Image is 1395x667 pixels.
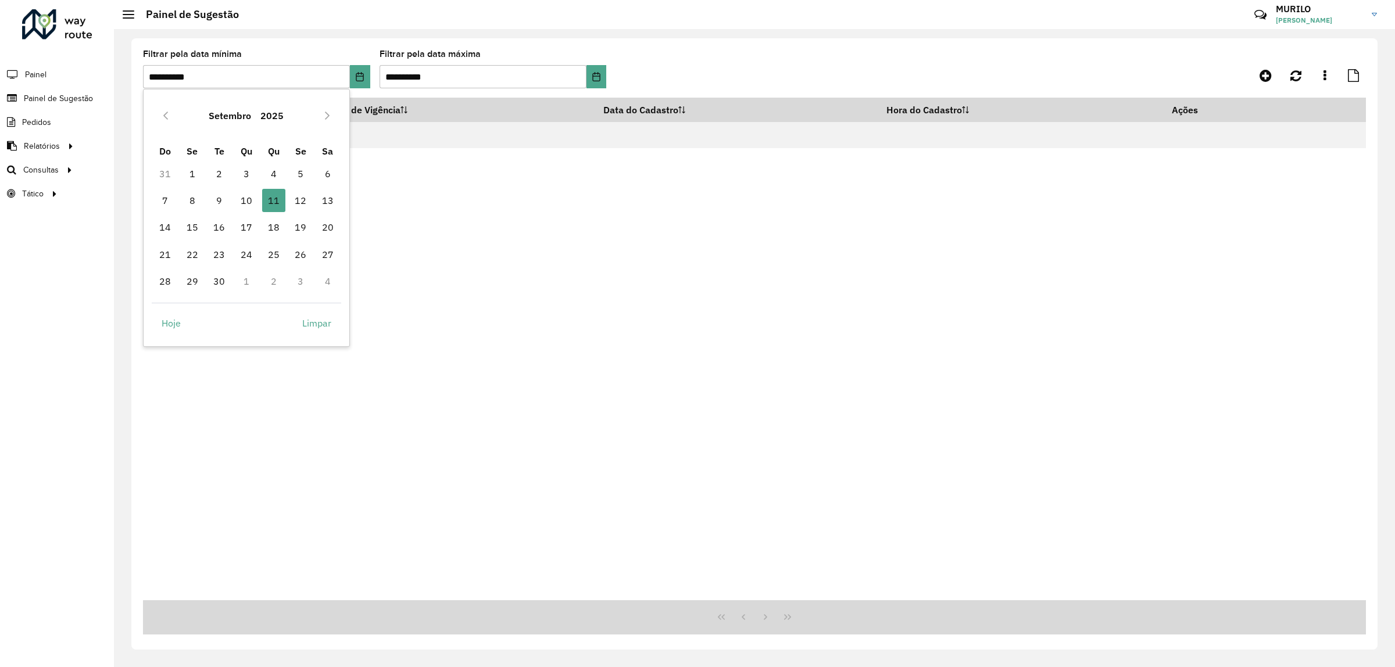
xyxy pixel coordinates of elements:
span: 6 [316,162,339,185]
button: Choose Date [586,65,606,88]
td: 14 [152,214,179,241]
span: 23 [208,243,231,266]
span: 3 [235,162,258,185]
button: Choose Year [256,102,288,130]
td: 29 [178,268,206,295]
td: 26 [287,241,314,268]
button: Limpar [292,311,341,335]
span: Relatórios [24,140,60,152]
span: Do [159,145,171,157]
button: Choose Date [350,65,370,88]
span: Limpar [302,316,331,330]
span: Qu [241,145,252,157]
span: 15 [181,216,204,239]
td: 20 [314,214,342,241]
a: Contato Rápido [1248,2,1273,27]
div: Choose Date [143,89,350,347]
td: 1 [178,160,206,187]
span: 21 [153,243,177,266]
td: 27 [314,241,342,268]
td: 18 [260,214,287,241]
span: 27 [316,243,339,266]
th: Data do Cadastro [595,98,879,122]
span: 12 [289,189,312,212]
td: 7 [152,187,179,214]
button: Hoje [152,311,191,335]
td: 21 [152,241,179,268]
button: Choose Month [204,102,256,130]
span: Consultas [23,164,59,176]
td: 3 [233,160,260,187]
td: 2 [260,268,287,295]
td: 16 [206,214,233,241]
span: 4 [262,162,285,185]
span: 11 [262,189,285,212]
span: Painel de Sugestão [24,92,93,105]
td: 23 [206,241,233,268]
td: 1 [233,268,260,295]
label: Filtrar pela data mínima [143,47,242,61]
h3: MURILO [1276,3,1363,15]
span: 5 [289,162,312,185]
span: 24 [235,243,258,266]
span: Painel [25,69,46,81]
span: Pedidos [22,116,51,128]
td: 15 [178,214,206,241]
td: Nenhum registro encontrado [143,122,1366,148]
th: Data de Vigência [320,98,595,122]
span: 26 [289,243,312,266]
td: 11 [260,187,287,214]
button: Next Month [318,106,337,125]
span: 22 [181,243,204,266]
td: 4 [314,268,342,295]
span: Qu [268,145,280,157]
td: 9 [206,187,233,214]
td: 4 [260,160,287,187]
td: 12 [287,187,314,214]
th: Hora do Cadastro [879,98,1164,122]
td: 31 [152,160,179,187]
span: 16 [208,216,231,239]
td: 28 [152,268,179,295]
span: 1 [181,162,204,185]
span: 13 [316,189,339,212]
span: Se [187,145,198,157]
button: Previous Month [156,106,175,125]
span: 17 [235,216,258,239]
td: 13 [314,187,342,214]
span: 28 [153,270,177,293]
td: 24 [233,241,260,268]
td: 19 [287,214,314,241]
span: 14 [153,216,177,239]
td: 3 [287,268,314,295]
td: 2 [206,160,233,187]
span: Sa [322,145,333,157]
span: 18 [262,216,285,239]
td: 25 [260,241,287,268]
td: 22 [178,241,206,268]
h2: Painel de Sugestão [134,8,239,21]
span: 25 [262,243,285,266]
span: 2 [208,162,231,185]
th: Ações [1164,98,1233,122]
td: 10 [233,187,260,214]
td: 5 [287,160,314,187]
span: [PERSON_NAME] [1276,15,1363,26]
span: 10 [235,189,258,212]
span: 19 [289,216,312,239]
td: 30 [206,268,233,295]
span: 29 [181,270,204,293]
span: 30 [208,270,231,293]
span: Tático [22,188,44,200]
span: Te [214,145,224,157]
span: 9 [208,189,231,212]
td: 17 [233,214,260,241]
label: Filtrar pela data máxima [380,47,481,61]
span: 8 [181,189,204,212]
span: Se [295,145,306,157]
td: 6 [314,160,342,187]
td: 8 [178,187,206,214]
span: 7 [153,189,177,212]
span: Hoje [162,316,181,330]
span: 20 [316,216,339,239]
